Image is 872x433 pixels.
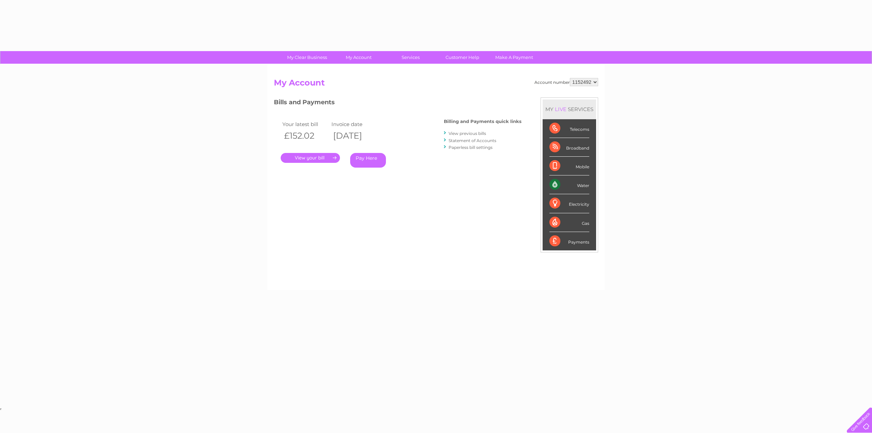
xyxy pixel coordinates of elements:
h3: Bills and Payments [274,97,521,109]
a: Customer Help [434,51,490,64]
a: Paperless bill settings [449,145,493,150]
a: My Account [331,51,387,64]
a: . [281,153,340,163]
div: Gas [549,213,589,232]
a: View previous bills [449,131,486,136]
div: Broadband [549,138,589,157]
td: Invoice date [330,120,379,129]
a: Pay Here [350,153,386,168]
h4: Billing and Payments quick links [444,119,521,124]
th: £152.02 [281,129,330,143]
h2: My Account [274,78,598,91]
div: Electricity [549,194,589,213]
a: Statement of Accounts [449,138,496,143]
div: Telecoms [549,119,589,138]
div: Mobile [549,157,589,175]
div: LIVE [554,106,568,112]
div: Account number [534,78,598,86]
div: MY SERVICES [543,99,596,119]
a: My Clear Business [279,51,335,64]
div: Water [549,175,589,194]
th: [DATE] [330,129,379,143]
td: Your latest bill [281,120,330,129]
a: Services [383,51,439,64]
a: Make A Payment [486,51,542,64]
div: Payments [549,232,589,250]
